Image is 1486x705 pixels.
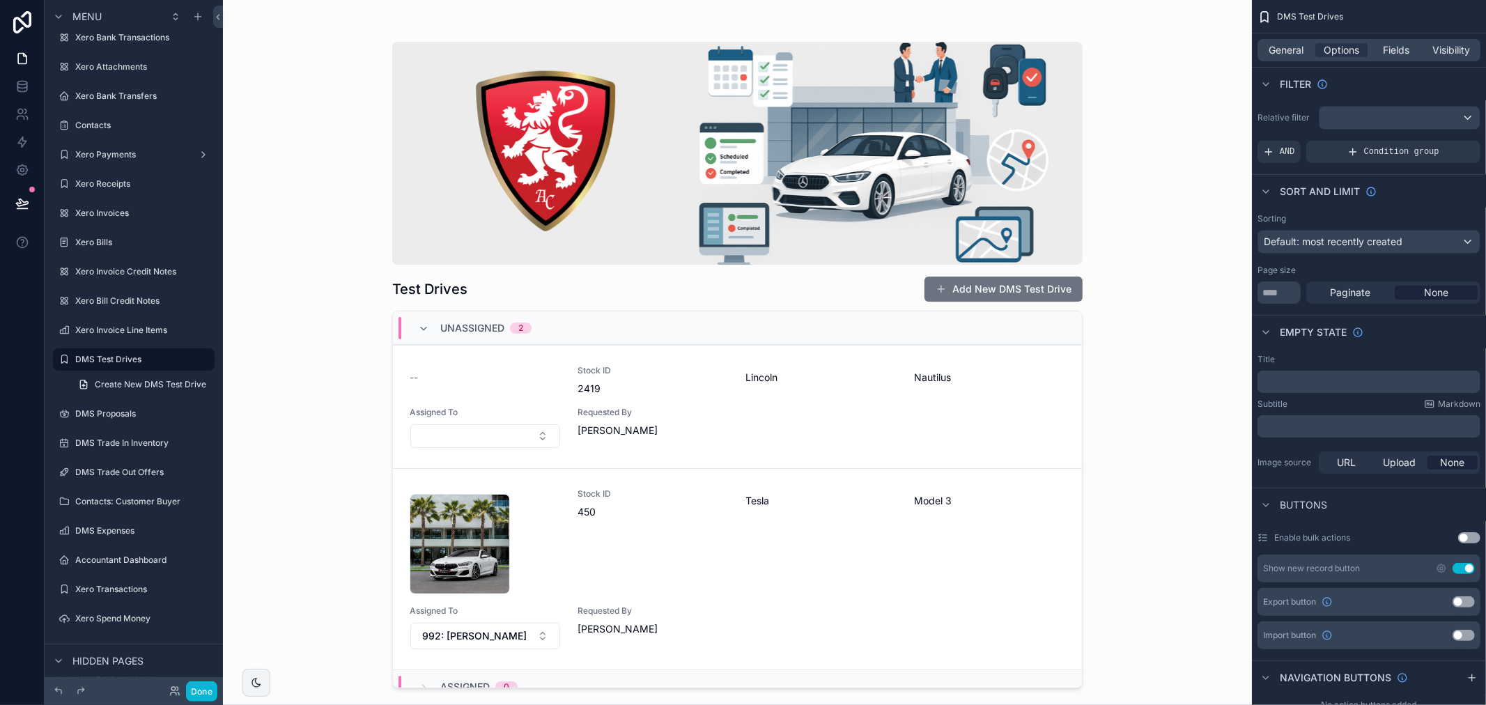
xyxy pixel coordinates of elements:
label: Xero Receipts [75,178,212,189]
div: 2 [518,323,523,334]
a: Xero Bank Transactions [53,26,215,49]
span: Navigation buttons [1280,671,1391,685]
label: Xero Bill Credit Notes [75,295,212,307]
span: Fields [1384,43,1410,57]
span: URL [1338,456,1356,470]
a: Xero Spend Money [53,607,215,630]
label: Xero Transactions [75,584,212,595]
span: General [1269,43,1304,57]
a: Accountant Dashboard [53,549,215,571]
label: DMS Test Drives [75,354,206,365]
a: DMS Proposals [53,403,215,425]
div: Show new record button [1263,563,1360,574]
label: Enable bulk actions [1274,532,1350,543]
label: DMS Expenses [75,525,212,536]
span: Export button [1263,596,1316,607]
a: Xero Receive Money [53,637,215,659]
a: Xero Receipts [53,173,215,195]
a: DMS Expenses [53,520,215,542]
a: Xero Attachments [53,56,215,78]
label: Sorting [1257,213,1286,224]
label: Xero Payments [75,149,192,160]
label: Xero Bank Transactions [75,32,212,43]
span: None [1441,456,1465,470]
span: Create New DMS Test Drive [95,379,206,390]
div: scrollable content [1257,415,1480,437]
span: Unassigned [440,321,504,335]
a: Markdown [1424,398,1480,410]
a: Xero Bills [53,231,215,254]
a: Xero Invoice Credit Notes [53,261,215,283]
label: Xero Bills [75,237,212,248]
a: Xero Transactions [53,578,215,601]
span: Import button [1263,630,1316,641]
a: Xero Invoice Line Items [53,319,215,341]
span: Condition group [1364,146,1439,157]
span: DMS Test Drives [1277,11,1343,22]
span: None [1424,286,1448,300]
label: DMS Trade Out Offers [75,467,212,478]
a: DMS Test Drives [53,348,215,371]
span: Hidden pages [72,654,144,668]
span: Upload [1384,456,1416,470]
span: Assigned [440,680,490,694]
a: Create New DMS Test Drive [70,373,215,396]
a: Xero Invoices [53,202,215,224]
label: Contacts: Customer Buyer [75,496,212,507]
button: Default: most recently created [1257,230,1480,254]
div: 0 [504,681,509,692]
span: Options [1324,43,1359,57]
label: Image source [1257,457,1313,468]
a: Xero Payments [53,144,215,166]
label: Accountant Dashboard [75,555,212,566]
label: Contacts [75,120,212,131]
span: Paginate [1331,286,1371,300]
span: Empty state [1280,325,1347,339]
span: AND [1280,146,1295,157]
span: Sort And Limit [1280,185,1360,199]
a: Xero Bill Credit Notes [53,290,215,312]
a: Contacts [53,114,215,137]
label: Relative filter [1257,112,1313,123]
a: DMS Trade Out Offers [53,461,215,483]
a: DMS Trade In Inventory [53,432,215,454]
span: Menu [72,10,102,24]
a: Xero Bank Transfers [53,85,215,107]
label: Xero Attachments [75,61,212,72]
span: Buttons [1280,498,1327,512]
label: Xero Invoice Line Items [75,325,212,336]
label: Xero Spend Money [75,613,212,624]
label: Subtitle [1257,398,1287,410]
button: Done [186,681,217,702]
label: DMS Trade In Inventory [75,437,212,449]
label: Xero Bank Transfers [75,91,212,102]
label: Xero Invoice Credit Notes [75,266,212,277]
div: scrollable content [1257,371,1480,393]
label: Title [1257,354,1275,365]
label: Page size [1257,265,1296,276]
label: Xero Receive Money [75,642,212,653]
span: Default: most recently created [1264,235,1402,247]
label: Xero Invoices [75,208,212,219]
span: Filter [1280,77,1311,91]
span: Markdown [1438,398,1480,410]
a: Contacts: Customer Buyer [53,490,215,513]
label: DMS Proposals [75,408,212,419]
span: Visibility [1433,43,1471,57]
